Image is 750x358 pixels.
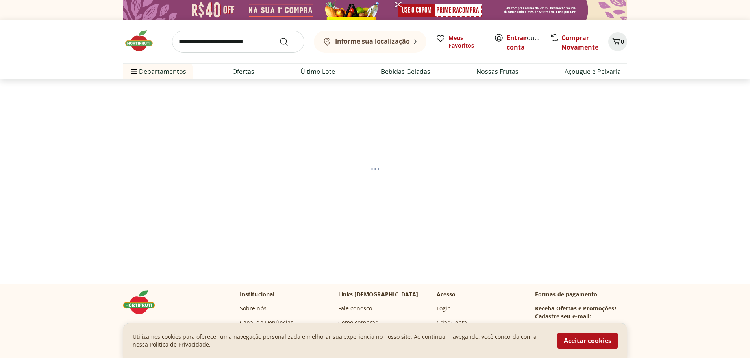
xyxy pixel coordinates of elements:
[535,290,627,298] p: Formas de pagamento
[172,31,304,53] input: search
[437,305,451,312] a: Login
[240,290,275,298] p: Institucional
[507,33,527,42] a: Entrar
[557,333,618,349] button: Aceitar cookies
[123,290,163,314] img: Hortifruti
[123,29,163,53] img: Hortifruti
[381,67,430,76] a: Bebidas Geladas
[561,33,598,51] a: Comprar Novamente
[133,333,548,349] p: Utilizamos cookies para oferecer uma navegação personalizada e melhorar sua experiencia no nosso ...
[448,34,485,50] span: Meus Favoritos
[507,33,550,51] a: Criar conta
[437,290,456,298] p: Acesso
[279,37,298,46] button: Submit Search
[314,31,426,53] button: Informe sua localização
[535,312,591,320] h3: Cadastre seu e-mail:
[338,290,419,298] p: Links [DEMOGRAPHIC_DATA]
[436,34,485,50] a: Meus Favoritos
[437,319,467,327] a: Criar Conta
[621,38,624,45] span: 0
[507,33,542,52] span: ou
[565,67,621,76] a: Açougue e Peixaria
[608,32,627,51] button: Carrinho
[535,305,616,312] h3: Receba Ofertas e Promoções!
[232,67,254,76] a: Ofertas
[130,62,186,81] span: Departamentos
[476,67,519,76] a: Nossas Frutas
[335,37,410,46] b: Informe sua localização
[240,305,267,312] a: Sobre nós
[338,305,372,312] a: Fale conosco
[300,67,335,76] a: Último Lote
[338,319,378,327] a: Como comprar
[240,319,294,327] a: Canal de Denúncias
[130,62,139,81] button: Menu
